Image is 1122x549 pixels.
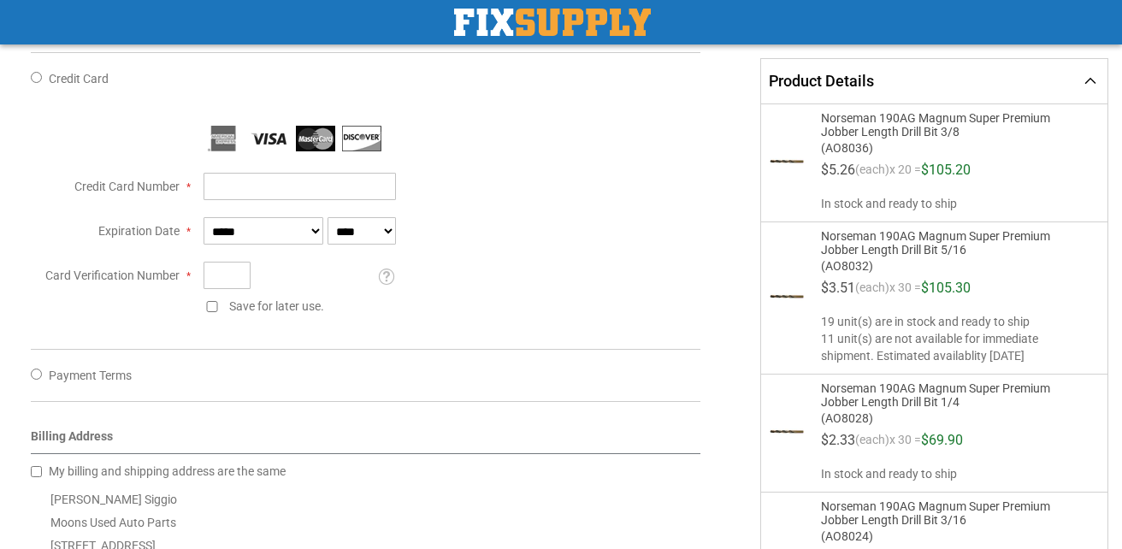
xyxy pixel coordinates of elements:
span: (each) [855,281,889,302]
span: 19 unit(s) are in stock and ready to ship [821,313,1094,330]
span: x 20 = [889,163,921,184]
span: 11 unit(s) are not available for immediate shipment. Estimated availablity [DATE] [821,330,1094,364]
span: $105.20 [921,162,971,178]
span: (AO8032) [821,257,1072,273]
div: Billing Address [31,428,700,454]
span: Product Details [769,72,874,90]
span: $105.30 [921,280,971,296]
span: Norseman 190AG Magnum Super Premium Jobber Length Drill Bit 1/4 [821,381,1072,409]
span: Card Verification Number [45,269,180,282]
span: Norseman 190AG Magnum Super Premium Jobber Length Drill Bit 3/16 [821,499,1072,527]
span: Save for later use. [229,299,324,313]
img: MasterCard [296,126,335,151]
span: x 30 = [889,434,921,454]
span: Credit Card [49,72,109,86]
span: (AO8028) [821,409,1072,425]
span: Credit Card Number [74,180,180,193]
span: x 30 = [889,281,921,302]
span: (each) [855,434,889,454]
span: My billing and shipping address are the same [49,464,286,478]
span: Norseman 190AG Magnum Super Premium Jobber Length Drill Bit 3/8 [821,111,1072,139]
img: Norseman 190AG Magnum Super Premium Jobber Length Drill Bit 1/4 [770,415,804,449]
img: Norseman 190AG Magnum Super Premium Jobber Length Drill Bit 3/8 [770,145,804,179]
img: Discover [342,126,381,151]
span: (AO8036) [821,139,1072,155]
span: Norseman 190AG Magnum Super Premium Jobber Length Drill Bit 5/16 [821,229,1072,257]
img: Norseman 190AG Magnum Super Premium Jobber Length Drill Bit 5/16 [770,280,804,314]
span: Expiration Date [98,224,180,238]
span: (each) [855,163,889,184]
span: $2.33 [821,432,855,448]
a: store logo [454,9,651,36]
img: Visa [250,126,289,151]
span: (AO8024) [821,527,1072,543]
span: In stock and ready to ship [821,465,1094,482]
img: American Express [204,126,243,151]
span: In stock and ready to ship [821,195,1094,212]
span: $69.90 [921,432,963,448]
span: $3.51 [821,280,855,296]
span: $5.26 [821,162,855,178]
span: Payment Terms [49,369,132,382]
img: Fix Industrial Supply [454,9,651,36]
